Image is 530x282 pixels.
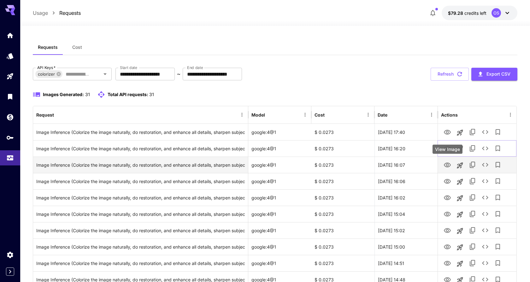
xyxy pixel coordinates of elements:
button: Copy TaskUUID [466,257,479,269]
button: View Image [441,125,454,138]
div: $79.2824 [448,10,486,16]
div: google:4@1 [248,124,311,140]
div: Click to copy prompt [36,222,245,239]
button: See details [479,142,492,155]
button: Copy TaskUUID [466,142,479,155]
button: Launch in playground [454,126,466,139]
button: Add to library [492,126,504,138]
button: See details [479,240,492,253]
div: $ 0.0273 [311,157,374,173]
div: API Keys [6,134,14,141]
div: Click to copy prompt [36,190,245,206]
div: Models [6,52,14,60]
div: 29 Aug, 2025 16:02 [374,189,438,206]
div: $ 0.0273 [311,140,374,157]
div: google:4@1 [248,189,311,206]
div: Click to copy prompt [36,124,245,140]
div: Expand sidebar [6,268,14,276]
button: Refresh [431,68,469,81]
div: colorizer [35,70,62,78]
div: $ 0.0273 [311,173,374,189]
button: Copy TaskUUID [466,208,479,220]
button: Menu [427,110,436,119]
label: End date [187,65,203,70]
button: Open [101,70,109,78]
div: google:4@1 [248,239,311,255]
button: Add to library [492,142,504,155]
a: Usage [33,9,48,17]
button: See details [479,191,492,204]
button: Launch in playground [454,208,466,221]
button: Launch in playground [454,225,466,237]
div: Model [251,112,265,118]
button: See details [479,175,492,187]
button: Add to library [492,191,504,204]
button: Add to library [492,208,504,220]
button: Menu [238,110,246,119]
div: Playground [6,72,14,80]
div: Home [6,32,14,39]
div: google:4@1 [248,222,311,239]
div: Actions [441,112,458,118]
button: Copy TaskUUID [466,191,479,204]
button: Add to library [492,224,504,237]
div: google:4@1 [248,206,311,222]
button: View Image [441,240,454,253]
div: $ 0.0273 [311,189,374,206]
button: View Image [441,158,454,171]
span: Images Generated: [43,92,84,97]
button: Add to library [492,158,504,171]
span: 31 [149,92,154,97]
button: Menu [364,110,373,119]
span: Total API requests: [108,92,148,97]
button: See details [479,208,492,220]
div: $ 0.0273 [311,124,374,140]
div: Click to copy prompt [36,141,245,157]
div: Settings [6,251,14,259]
button: Add to library [492,175,504,187]
span: Cost [72,44,82,50]
button: Copy TaskUUID [466,126,479,138]
button: View Image [441,142,454,155]
div: google:4@1 [248,255,311,271]
button: Export CSV [471,68,517,81]
button: See details [479,158,492,171]
div: 29 Aug, 2025 17:40 [374,124,438,140]
div: $ 0.0273 [311,206,374,222]
div: View Image [433,145,462,154]
div: google:4@1 [248,173,311,189]
label: API Keys [37,65,56,70]
button: See details [479,126,492,138]
button: Launch in playground [454,257,466,270]
a: Requests [59,9,81,17]
span: 31 [85,92,90,97]
button: See details [479,257,492,269]
button: Menu [506,110,515,119]
span: Requests [38,44,58,50]
button: See details [479,224,492,237]
nav: breadcrumb [33,9,81,17]
button: Launch in playground [454,143,466,155]
div: Usage [6,152,14,160]
button: Launch in playground [454,176,466,188]
button: View Image [441,191,454,204]
button: $79.2824OS [442,6,517,20]
button: View Image [441,207,454,220]
div: 29 Aug, 2025 14:51 [374,255,438,271]
div: 29 Aug, 2025 15:04 [374,206,438,222]
div: google:4@1 [248,157,311,173]
div: Cost [315,112,325,118]
div: $ 0.0273 [311,239,374,255]
button: View Image [441,175,454,187]
div: Library [6,93,14,101]
button: Sort [266,110,274,119]
div: Click to copy prompt [36,206,245,222]
button: Launch in playground [454,192,466,204]
button: Sort [55,110,63,119]
div: 29 Aug, 2025 16:06 [374,173,438,189]
button: Launch in playground [454,241,466,254]
span: $79.28 [448,10,464,16]
button: Sort [388,110,397,119]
